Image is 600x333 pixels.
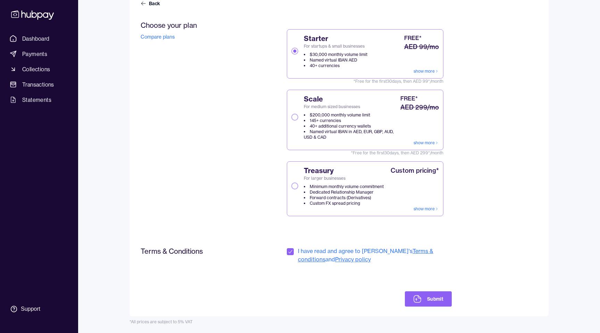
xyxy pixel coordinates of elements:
li: 40+ additional currency wallets [304,123,399,129]
a: Support [7,302,71,316]
h2: Terms & Conditions [141,247,245,255]
button: ScaleFor medium sized businesses$200,000 monthly volume limit145+ currencies40+ additional curren... [291,114,298,121]
li: $200,000 monthly volume limit [304,112,399,118]
div: FREE* [404,34,422,42]
button: Submit [405,291,452,307]
div: Custom pricing* [391,166,439,176]
a: show more [414,68,439,74]
span: For larger businesses [304,176,384,181]
span: Treasury [304,166,384,176]
span: *Free for the first 30 days, then AED 99*/month [287,79,443,84]
a: Statements [7,94,71,106]
button: StarterFor startups & small businesses$30,000 monthly volume limitNamed virtual IBAN AED40+ curre... [291,48,298,55]
li: Named virtual IBAN in AED, EUR, GBP, AUD, USD & CAD [304,129,399,140]
a: Collections [7,63,71,75]
a: Payments [7,48,71,60]
div: AED 99/mo [404,42,439,52]
a: Transactions [7,78,71,91]
a: Compare plans [141,34,175,40]
span: Transactions [22,80,54,89]
h2: Choose your plan [141,21,245,30]
div: *All prices are subject to 5% VAT [130,319,549,325]
span: Statements [22,96,51,104]
a: show more [414,206,439,212]
span: Payments [22,50,47,58]
div: Support [21,305,40,313]
span: Scale [304,94,399,104]
a: show more [414,140,439,146]
li: Custom FX spread pricing [304,201,384,206]
div: FREE* [400,94,418,103]
li: $30,000 monthly volume limit [304,52,367,57]
li: Minimum monthly volume commitment [304,184,384,189]
span: For medium sized businesses [304,104,399,109]
a: Privacy policy [335,256,371,263]
span: I have read and agree to [PERSON_NAME]'s and [298,247,452,263]
li: Forward contracts (Derivatives) [304,195,384,201]
span: Dashboard [22,34,50,43]
li: Named virtual IBAN AED [304,57,367,63]
li: 145+ currencies [304,118,399,123]
button: TreasuryFor larger businessesMinimum monthly volume commitmentDedicated Relationship ManagerForwa... [291,182,298,189]
li: Dedicated Relationship Manager [304,189,384,195]
li: 40+ currencies [304,63,367,68]
span: For startups & small businesses [304,43,367,49]
span: Starter [304,34,367,43]
span: Collections [22,65,50,73]
span: *Free for the first 30 days, then AED 299*/month [287,150,443,156]
div: AED 299/mo [400,103,439,112]
a: Dashboard [7,32,71,45]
